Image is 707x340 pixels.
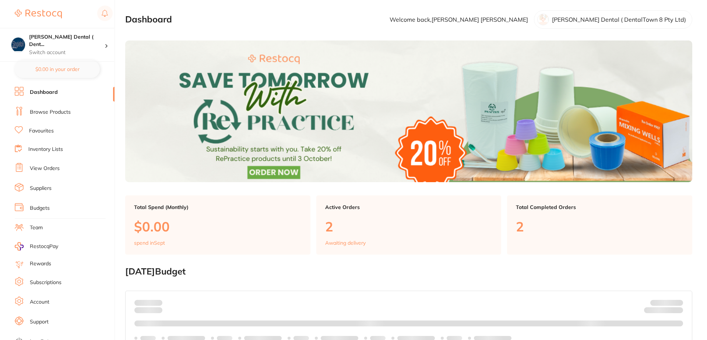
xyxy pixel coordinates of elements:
a: Account [30,298,49,306]
a: Suppliers [30,185,52,192]
a: Inventory Lists [28,146,63,153]
p: Total Completed Orders [516,204,683,210]
p: 2 [516,219,683,234]
h2: Dashboard [125,14,172,25]
p: Total Spend (Monthly) [134,204,302,210]
p: month [134,306,162,315]
p: Switch account [29,49,105,56]
img: Dashboard [125,40,692,182]
p: [PERSON_NAME] Dental ( DentalTown 8 Pty Ltd) [552,16,686,23]
a: Budgets [30,205,50,212]
strong: $0.00 [150,300,162,306]
a: Dashboard [30,89,58,96]
p: Active Orders [325,204,493,210]
a: Rewards [30,260,51,268]
img: RestocqPay [15,242,24,251]
img: Restocq Logo [15,10,62,18]
a: Total Spend (Monthly)$0.00spend inSept [125,195,310,255]
h2: [DATE] Budget [125,266,692,277]
a: View Orders [30,165,60,172]
p: 2 [325,219,493,234]
a: Subscriptions [30,279,61,286]
h4: Singleton Dental ( DentalTown 8 Pty Ltd) [29,33,105,48]
a: Active Orders2Awaiting delivery [316,195,502,255]
p: spend in Sept [134,240,165,246]
a: Total Completed Orders2 [507,195,692,255]
a: Team [30,224,43,231]
img: Singleton Dental ( DentalTown 8 Pty Ltd) [11,38,25,51]
p: $0.00 [134,219,302,234]
strong: $0.00 [670,308,683,315]
strong: $NaN [669,300,683,306]
a: Favourites [29,127,54,135]
a: RestocqPay [15,242,58,251]
p: Remaining: [644,306,683,315]
p: Awaiting delivery [325,240,366,246]
span: RestocqPay [30,243,58,250]
p: Welcome back, [PERSON_NAME] [PERSON_NAME] [390,16,528,23]
p: Spent: [134,300,162,306]
button: $0.00 in your order [15,60,100,78]
a: Support [30,318,49,326]
a: Restocq Logo [15,6,62,22]
a: Browse Products [30,109,71,116]
p: Budget: [650,300,683,306]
